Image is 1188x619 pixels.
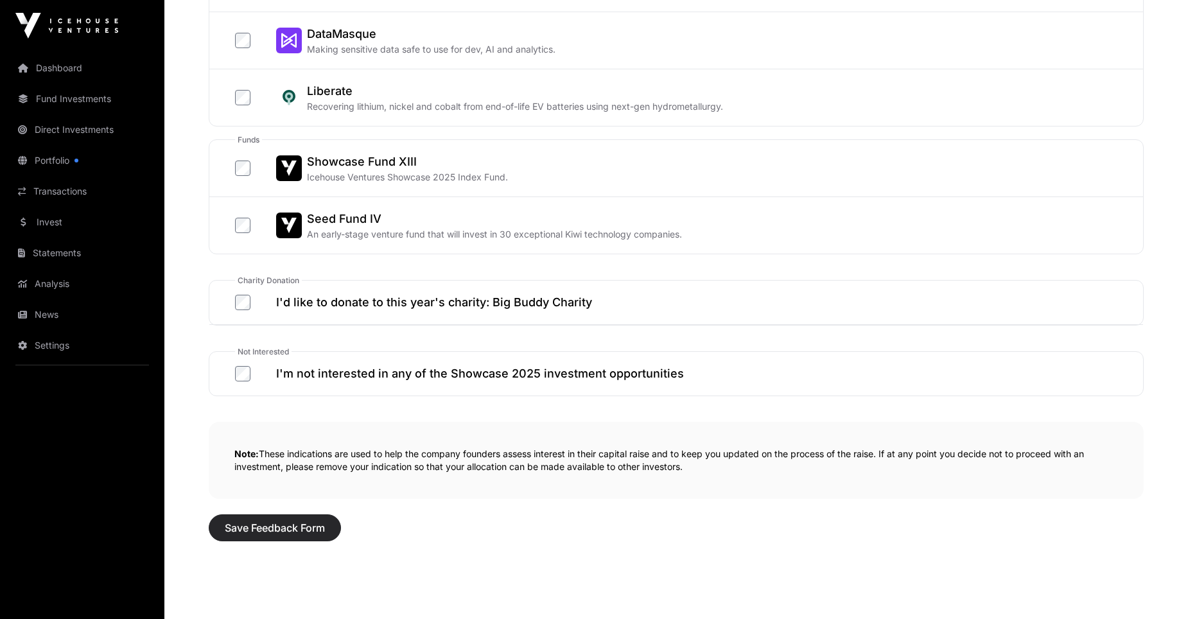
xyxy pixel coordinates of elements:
[276,293,592,311] h2: I'd like to donate to this year's charity: Big Buddy Charity
[10,301,154,329] a: News
[10,270,154,298] a: Analysis
[15,13,118,39] img: Icehouse Ventures Logo
[10,331,154,360] a: Settings
[10,208,154,236] a: Invest
[235,135,262,145] span: funds
[276,28,302,53] img: DataMasque
[10,239,154,267] a: Statements
[307,43,555,56] p: Making sensitive data safe to use for dev, AI and analytics.
[307,153,508,171] h2: Showcase Fund XIII
[276,213,302,238] img: Seed Fund IV
[307,171,508,184] p: Icehouse Ventures Showcase 2025 Index Fund.
[276,85,302,110] img: Liberate
[235,161,250,176] input: Showcase Fund XIIIShowcase Fund XIIIIcehouse Ventures Showcase 2025 Index Fund.
[234,448,259,459] strong: Note:
[235,33,250,48] input: DataMasqueDataMasqueMaking sensitive data safe to use for dev, AI and analytics.
[307,228,682,241] p: An early-stage venture fund that will invest in 30 exceptional Kiwi technology companies.
[10,177,154,205] a: Transactions
[307,25,555,43] h2: DataMasque
[235,366,250,381] input: I'm not interested in any of the Showcase 2025 investment opportunities
[235,295,250,310] input: I'd like to donate to this year's charity: Big Buddy Charity
[10,85,154,113] a: Fund Investments
[307,100,723,113] p: Recovering lithium, nickel and cobalt from end-of-life EV batteries using next-gen hydrometallurgy.
[235,90,250,105] input: LiberateLiberateRecovering lithium, nickel and cobalt from end-of-life EV batteries using next-ge...
[235,347,292,357] span: Not Interested
[209,422,1144,499] p: These indications are used to help the company founders assess interest in their capital raise an...
[235,218,250,233] input: Seed Fund IVSeed Fund IVAn early-stage venture fund that will invest in 30 exceptional Kiwi techn...
[235,275,302,286] span: Charity Donation
[209,514,341,541] button: Save Feedback Form
[225,520,325,536] span: Save Feedback Form
[307,82,723,100] h2: Liberate
[10,116,154,144] a: Direct Investments
[10,146,154,175] a: Portfolio
[1124,557,1188,619] iframe: Chat Widget
[10,54,154,82] a: Dashboard
[307,210,682,228] h2: Seed Fund IV
[276,365,684,383] h2: I'm not interested in any of the Showcase 2025 investment opportunities
[276,155,302,181] img: Showcase Fund XIII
